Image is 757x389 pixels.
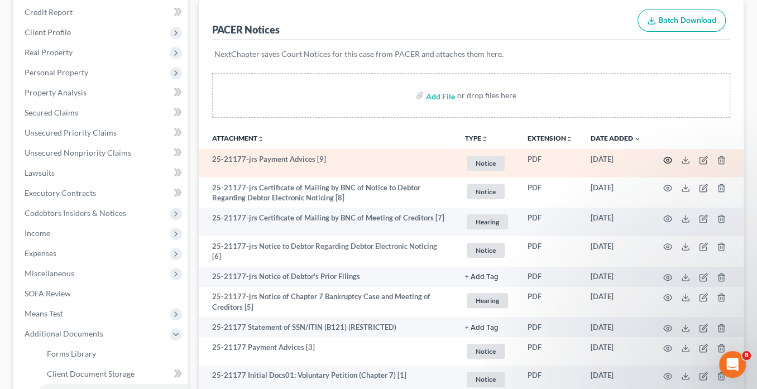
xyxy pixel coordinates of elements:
a: Attachmentunfold_more [212,134,264,142]
span: Unsecured Nonpriority Claims [25,148,131,157]
button: + Add Tag [465,324,499,332]
div: or drop files here [457,90,516,101]
span: Secured Claims [25,108,78,117]
a: Notice [465,241,510,260]
td: [DATE] [582,208,650,236]
a: Date Added expand_more [591,134,641,142]
a: Executory Contracts [16,183,188,203]
span: Credit Report [25,7,73,17]
td: 25-21177-jrs Notice of Chapter 7 Bankruptcy Case and Meeting of Creditors [5] [199,287,456,318]
span: Notice [467,184,505,199]
a: Lawsuits [16,163,188,183]
td: 25-21177-jrs Certificate of Mailing by BNC of Notice to Debtor Regarding Debtor Electronic Notici... [199,177,456,208]
a: Unsecured Priority Claims [16,123,188,143]
a: Notice [465,154,510,172]
td: PDF [519,236,582,267]
p: NextChapter saves Court Notices for this case from PACER and attaches them here. [214,49,728,60]
span: Lawsuits [25,168,55,177]
td: PDF [519,337,582,366]
td: [DATE] [582,267,650,287]
td: 25-21177 Statement of SSN/ITIN (B121) (RESTRICTED) [199,317,456,337]
i: unfold_more [481,136,488,142]
iframe: Intercom live chat [719,351,746,378]
a: + Add Tag [465,322,510,333]
span: Client Profile [25,27,71,37]
td: [DATE] [582,177,650,208]
i: unfold_more [566,136,573,142]
div: PACER Notices [212,23,280,36]
span: Additional Documents [25,329,103,338]
td: PDF [519,317,582,337]
td: PDF [519,287,582,318]
td: PDF [519,149,582,177]
td: PDF [519,267,582,287]
a: Notice [465,370,510,388]
td: PDF [519,208,582,236]
a: Unsecured Nonpriority Claims [16,143,188,163]
span: Client Document Storage [47,369,135,378]
a: Notice [465,183,510,201]
span: Notice [467,344,505,359]
span: Income [25,228,50,238]
td: 25-21177-jrs Certificate of Mailing by BNC of Meeting of Creditors [7] [199,208,456,236]
a: Hearing [465,291,510,310]
span: Hearing [467,293,508,308]
span: Expenses [25,248,56,258]
a: Secured Claims [16,103,188,123]
button: Batch Download [638,9,726,32]
a: SOFA Review [16,284,188,304]
td: [DATE] [582,337,650,366]
a: Client Document Storage [38,364,188,384]
span: Unsecured Priority Claims [25,128,117,137]
a: Property Analysis [16,83,188,103]
span: Notice [467,372,505,387]
span: Property Analysis [25,88,87,97]
td: 25-21177-jrs Notice of Debtor's Prior Filings [199,267,456,287]
button: TYPEunfold_more [465,135,488,142]
span: Executory Contracts [25,188,96,198]
a: Extensionunfold_more [528,134,573,142]
a: Forms Library [38,344,188,364]
td: [DATE] [582,317,650,337]
span: SOFA Review [25,289,71,298]
i: expand_more [634,136,641,142]
td: PDF [519,177,582,208]
button: + Add Tag [465,273,499,281]
span: Personal Property [25,68,88,77]
span: Hearing [467,214,508,229]
a: + Add Tag [465,271,510,282]
span: Batch Download [658,16,716,25]
a: Credit Report [16,2,188,22]
span: Notice [467,243,505,258]
i: unfold_more [257,136,264,142]
td: [DATE] [582,287,650,318]
span: Miscellaneous [25,268,74,278]
span: Real Property [25,47,73,57]
td: [DATE] [582,149,650,177]
td: [DATE] [582,236,650,267]
span: Codebtors Insiders & Notices [25,208,126,218]
span: Notice [467,156,505,171]
td: 25-21177-jrs Notice to Debtor Regarding Debtor Electronic Noticing [6] [199,236,456,267]
span: 8 [742,351,751,360]
td: 25-21177-jrs Payment Advices [9] [199,149,456,177]
a: Hearing [465,213,510,231]
span: Means Test [25,309,63,318]
span: Forms Library [47,349,96,358]
a: Notice [465,342,510,361]
td: 25-21177 Payment Advices [3] [199,337,456,366]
